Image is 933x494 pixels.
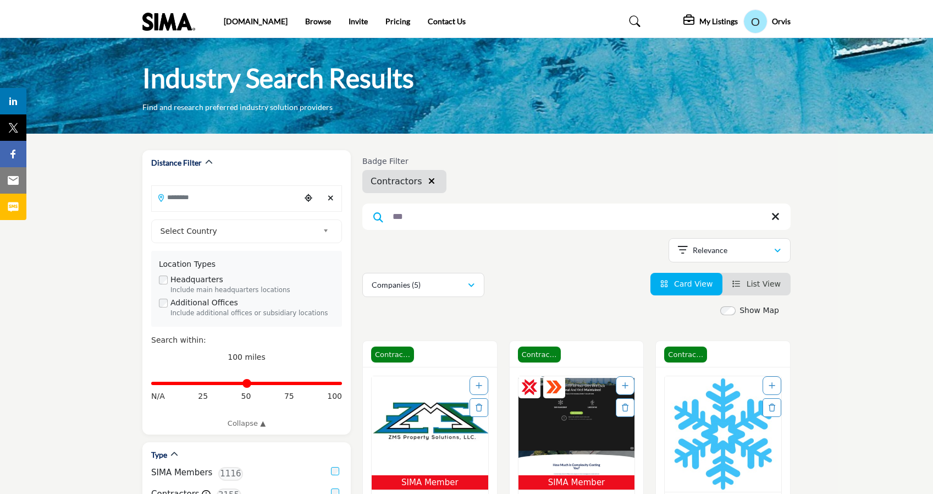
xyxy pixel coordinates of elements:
[322,186,339,210] div: Clear search location
[151,391,165,402] span: N/A
[769,381,775,390] a: Add To List
[170,297,238,309] label: Additional Offices
[151,449,167,460] h2: Type
[372,279,421,290] p: Companies (5)
[224,17,288,26] a: [DOMAIN_NAME]
[747,279,781,288] span: List View
[699,17,738,26] h5: My Listings
[743,9,768,34] button: Show hide supplier dropdown
[476,381,482,390] a: Add To List
[371,347,414,363] span: Contractor
[159,259,334,270] div: Location Types
[284,391,294,402] span: 75
[428,17,466,26] a: Contact Us
[732,279,781,288] a: View List
[660,279,713,288] a: View Card
[664,347,707,363] span: Contractor
[331,467,339,475] input: SIMA Members checkbox
[198,391,208,402] span: 25
[305,17,331,26] a: Browse
[241,391,251,402] span: 50
[669,238,791,262] button: Relevance
[362,204,791,230] input: Search Keyword
[722,273,791,295] li: List View
[151,157,202,168] h2: Distance Filter
[142,61,414,95] h1: Industry Search Results
[518,347,561,363] span: Contractor
[362,273,484,297] button: Companies (5)
[521,476,633,489] span: SIMA Member
[170,274,223,286] label: Headquarters
[371,175,422,188] span: Contractors
[349,17,368,26] a: Invite
[518,376,635,475] img: Case FMS
[142,13,201,31] img: Site Logo
[152,186,300,208] input: Search Location
[327,391,342,402] span: 100
[521,379,538,396] img: CSP Certified Badge Icon
[622,381,628,390] a: Add To List
[693,245,727,256] p: Relevance
[362,157,446,166] h6: Badge Filter
[151,418,342,429] a: Collapse ▲
[170,309,334,319] div: Include additional offices or subsidiary locations
[739,305,779,316] label: Show Map
[683,15,738,28] div: My Listings
[665,376,781,492] a: Open Listing in new tab
[772,16,791,27] h5: Orvis
[161,224,319,238] span: Select Country
[665,376,781,492] img: AMS Grounds
[385,17,410,26] a: Pricing
[300,186,317,210] div: Choose your current location
[374,476,486,489] span: SIMA Member
[674,279,713,288] span: Card View
[151,334,342,346] div: Search within:
[546,379,562,396] img: ASM Certified Badge Icon
[372,376,488,475] img: ZMS Property Solutions LLC
[170,286,334,295] div: Include main headquarters locations
[142,102,333,113] p: Find and research preferred industry solution providers
[228,353,266,361] span: 100 miles
[372,376,488,490] a: Open Listing in new tab
[218,467,243,481] span: 1116
[151,466,212,479] label: SIMA Members
[619,13,648,30] a: Search
[518,376,635,490] a: Open Listing in new tab
[650,273,723,295] li: Card View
